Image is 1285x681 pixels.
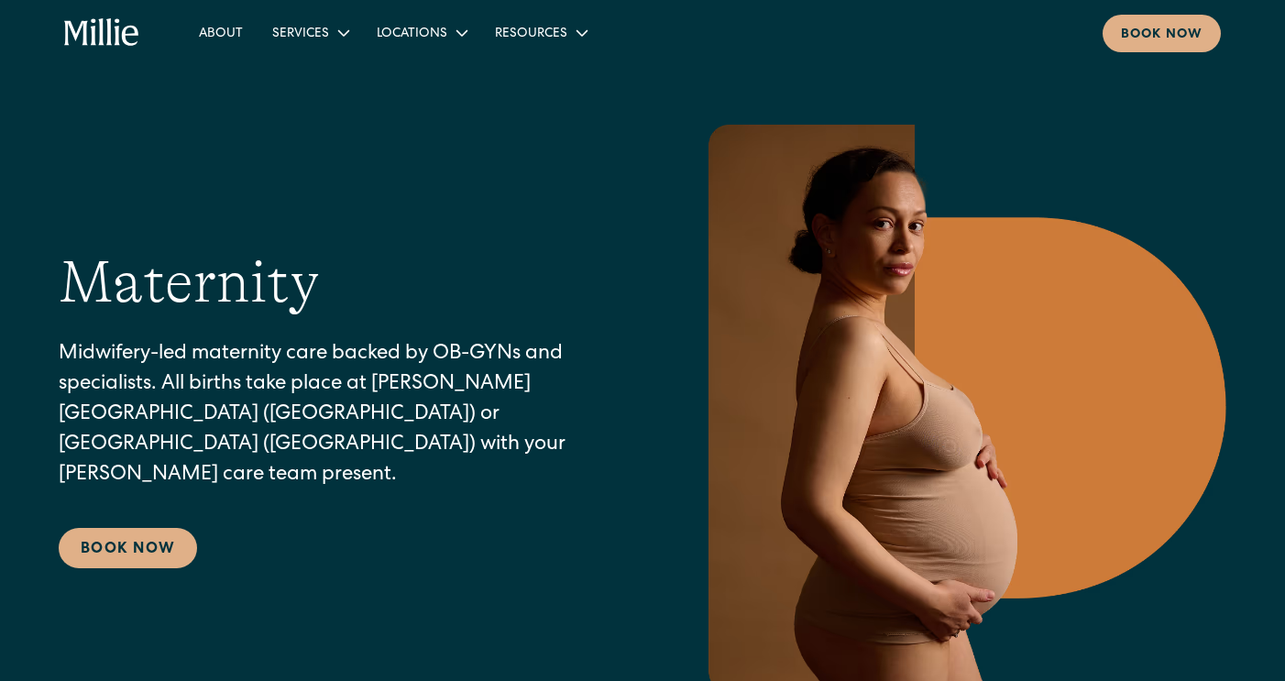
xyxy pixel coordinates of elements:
[59,340,623,491] p: Midwifery-led maternity care backed by OB-GYNs and specialists. All births take place at [PERSON_...
[480,17,600,48] div: Resources
[59,528,197,568] a: Book Now
[272,25,329,44] div: Services
[1103,15,1221,52] a: Book now
[495,25,567,44] div: Resources
[377,25,447,44] div: Locations
[64,18,139,48] a: home
[59,247,319,318] h1: Maternity
[1121,26,1203,45] div: Book now
[184,17,258,48] a: About
[258,17,362,48] div: Services
[362,17,480,48] div: Locations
